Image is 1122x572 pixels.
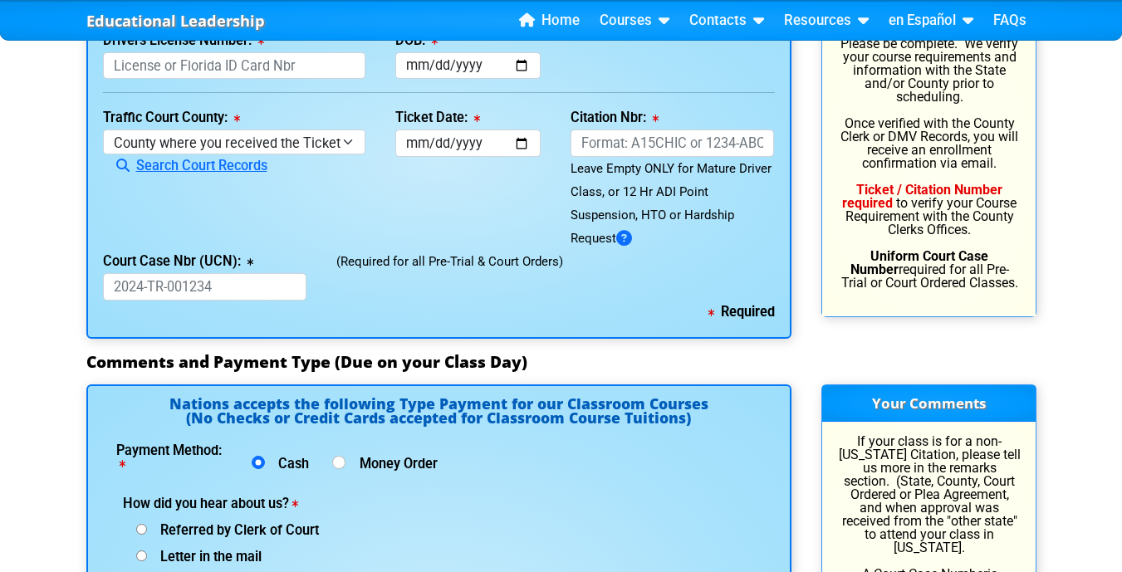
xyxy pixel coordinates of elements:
label: Ticket Date: [395,111,480,125]
b: Uniform Court Case Number [850,248,989,277]
input: Referred by Clerk of Court [136,524,147,535]
b: Ticket / Citation Number required [842,182,1002,211]
div: (Required for all Pre-Trial & Court Orders) [321,250,789,301]
input: License or Florida ID Card Nbr [103,52,365,80]
span: Referred by Clerk of Court [147,522,319,538]
label: Court Case Nbr (UCN): [103,255,253,268]
input: mm/dd/yyyy [395,130,541,157]
input: Letter in the mail [136,550,147,561]
label: Traffic Court County: [103,111,240,125]
b: Required [708,304,775,320]
input: mm/dd/yyyy [395,52,541,80]
a: Search Court Records [103,158,267,174]
a: FAQs [987,8,1033,33]
label: Payment Method: [116,444,228,471]
a: en Español [882,8,980,33]
input: 2024-TR-001234 [103,273,307,301]
a: Contacts [683,8,771,33]
a: Resources [777,8,875,33]
div: Leave Empty ONLY for Mature Driver Class, or 12 Hr ADI Point Suspension, HTO or Hardship Request [571,157,775,250]
h3: Comments and Payment Type (Due on your Class Day) [86,352,1036,372]
label: Drivers License Number: [103,34,264,47]
label: How did you hear about us? [123,497,341,511]
label: DOB: [395,34,438,47]
input: Format: A15CHIC or 1234-ABC [571,130,775,157]
h4: Nations accepts the following Type Payment for our Classroom Courses (No Checks or Credit Cards a... [103,397,775,432]
a: Educational Leadership [86,7,265,35]
h3: Your Comments [822,385,1036,422]
a: Courses [593,8,676,33]
span: Letter in the mail [147,549,262,565]
a: Home [512,8,586,33]
label: Citation Nbr: [571,111,659,125]
label: Cash [272,457,316,471]
p: Please be complete. We verify your course requirements and information with the State and/or Coun... [837,37,1021,290]
label: Money Order [353,457,438,471]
